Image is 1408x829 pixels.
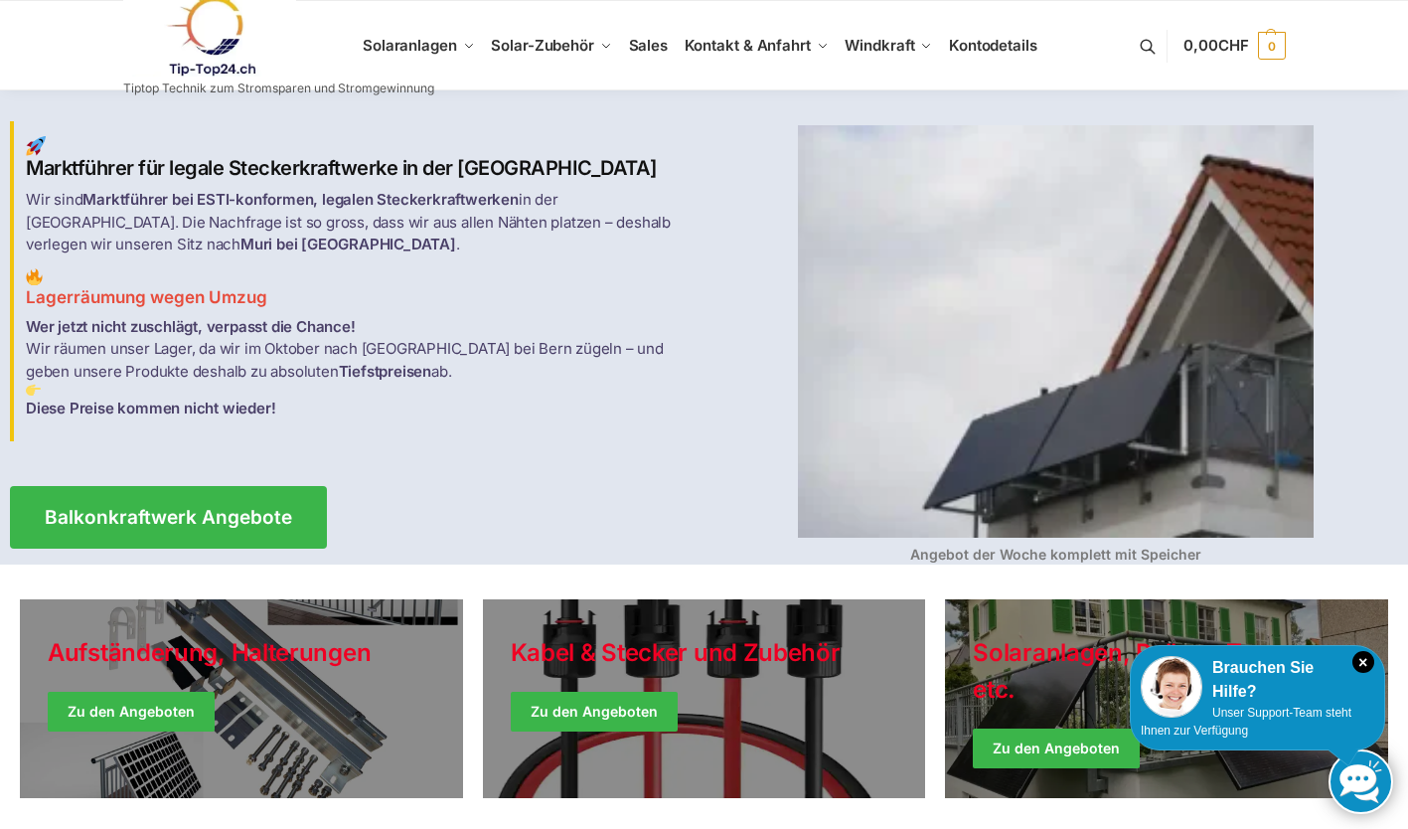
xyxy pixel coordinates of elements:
span: Solaranlagen [363,36,457,55]
a: Kontakt & Anfahrt [676,1,837,90]
a: Holiday Style [483,599,926,798]
p: Wir sind in der [GEOGRAPHIC_DATA]. Die Nachfrage ist so gross, dass wir aus allen Nähten platzen ... [26,189,693,256]
strong: Tiefstpreisen [339,362,431,381]
p: Tiptop Technik zum Stromsparen und Stromgewinnung [123,83,434,94]
a: Balkonkraftwerk Angebote [10,486,327,549]
strong: Wer jetzt nicht zuschlägt, verpasst die Chance! [26,317,356,336]
strong: Muri bei [GEOGRAPHIC_DATA] [240,235,456,253]
span: Kontodetails [949,36,1037,55]
a: 0,00CHF 0 [1183,16,1285,76]
h2: Marktführer für legale Steckerkraftwerke in der [GEOGRAPHIC_DATA] [26,136,693,181]
h3: Lagerräumung wegen Umzug [26,268,693,310]
img: Customer service [1141,656,1202,718]
img: Balkon-Terrassen-Kraftwerke 4 [798,125,1314,538]
span: 0,00 [1183,36,1248,55]
a: Kontodetails [941,1,1045,90]
span: Sales [629,36,669,55]
span: CHF [1218,36,1249,55]
span: Windkraft [845,36,914,55]
span: Balkonkraftwerk Angebote [45,508,292,527]
img: Balkon-Terrassen-Kraftwerke 1 [26,136,46,156]
i: Schließen [1352,651,1374,673]
strong: Diese Preise kommen nicht wieder! [26,399,275,417]
strong: Angebot der Woche komplett mit Speicher [910,546,1201,563]
span: 0 [1258,32,1286,60]
div: Brauchen Sie Hilfe? [1141,656,1374,704]
p: Wir räumen unser Lager, da wir im Oktober nach [GEOGRAPHIC_DATA] bei Bern zügeln – und geben unse... [26,316,693,420]
span: Unser Support-Team steht Ihnen zur Verfügung [1141,706,1351,738]
img: Balkon-Terrassen-Kraftwerke 3 [26,383,41,398]
a: Winter Jackets [945,599,1388,798]
a: Sales [620,1,676,90]
img: Balkon-Terrassen-Kraftwerke 2 [26,268,43,285]
span: Kontakt & Anfahrt [685,36,811,55]
a: Solar-Zubehör [483,1,620,90]
span: Solar-Zubehör [491,36,594,55]
a: Holiday Style [20,599,463,798]
a: Windkraft [837,1,941,90]
strong: Marktführer bei ESTI-konformen, legalen Steckerkraftwerken [82,190,518,209]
